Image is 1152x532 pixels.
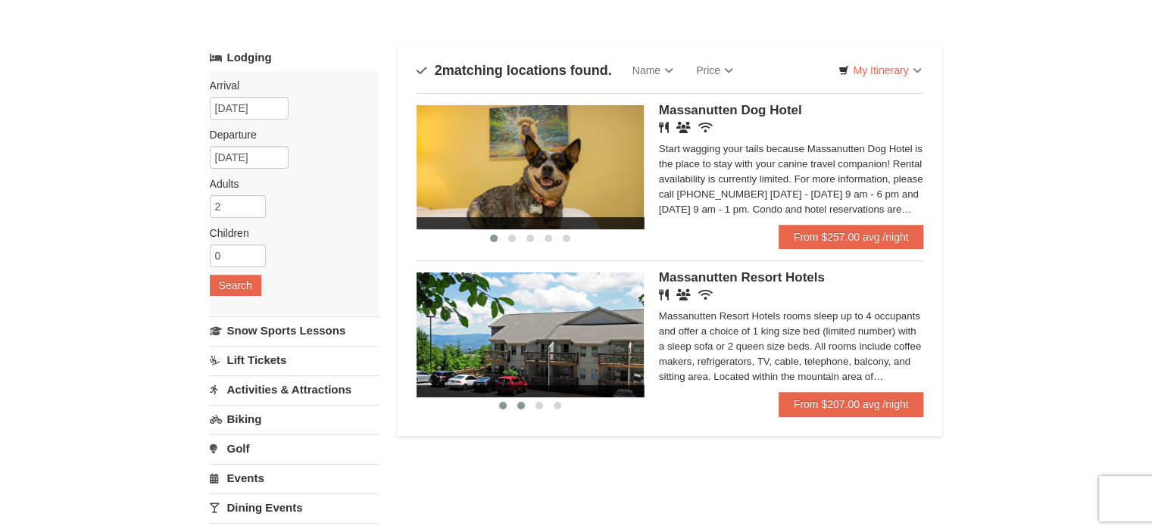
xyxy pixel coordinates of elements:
[210,78,367,93] label: Arrival
[676,289,691,300] i: Banquet Facilities
[659,122,669,133] i: Restaurant
[210,127,367,142] label: Departure
[698,122,713,133] i: Wireless Internet (free)
[210,44,379,71] a: Lodging
[210,346,379,374] a: Lift Tickets
[210,316,379,344] a: Snow Sports Lessons
[210,405,379,433] a: Biking
[659,103,802,117] span: Massanutten Dog Hotel
[676,122,691,133] i: Banquet Facilities
[210,176,367,191] label: Adults
[779,225,924,249] a: From $257.00 avg /night
[435,63,442,78] span: 2
[779,392,924,416] a: From $207.00 avg /night
[829,59,931,82] a: My Itinerary
[210,434,379,462] a: Golf
[210,464,379,492] a: Events
[659,309,924,384] div: Massanutten Resort Hotels rooms sleep up to 4 occupants and offer a choice of 1 king size bed (li...
[621,55,685,86] a: Name
[210,275,261,296] button: Search
[417,63,612,78] h4: matching locations found.
[659,270,825,285] span: Massanutten Resort Hotels
[210,375,379,403] a: Activities & Attractions
[685,55,745,86] a: Price
[210,493,379,521] a: Dining Events
[210,226,367,241] label: Children
[659,142,924,217] div: Start wagging your tails because Massanutten Dog Hotel is the place to stay with your canine trav...
[698,289,713,300] i: Wireless Internet (free)
[659,289,669,300] i: Restaurant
